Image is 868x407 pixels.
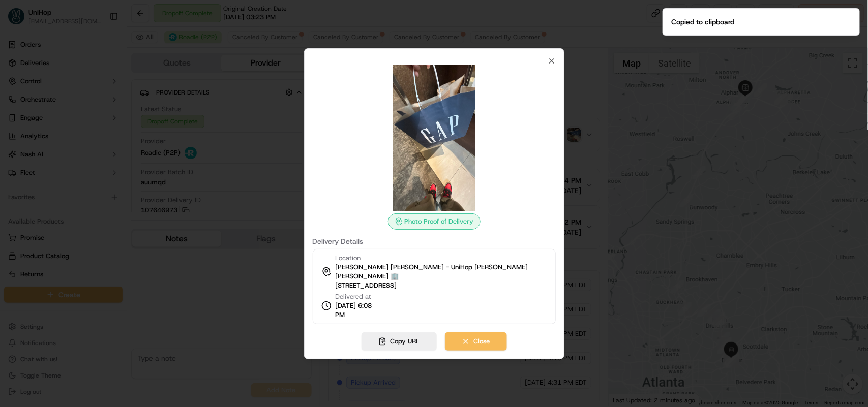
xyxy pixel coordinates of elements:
[10,97,28,115] img: 1736555255976-a54dd68f-1ca7-489b-9aae-adbdc363a1c4
[335,263,547,281] span: [PERSON_NAME] [PERSON_NAME] - UniHop [PERSON_NAME] [PERSON_NAME] 🏢
[46,97,167,107] div: Start new chat
[10,228,18,236] div: 📗
[86,228,94,236] div: 💻
[20,185,28,194] img: 1736555255976-a54dd68f-1ca7-489b-9aae-adbdc363a1c4
[32,185,82,193] span: [PERSON_NAME]
[84,185,88,193] span: •
[10,175,26,192] img: Brigitte Vinadas
[90,185,111,193] span: [DATE]
[84,158,88,166] span: •
[96,227,163,237] span: API Documentation
[20,158,28,166] img: 1736555255976-a54dd68f-1ca7-489b-9aae-adbdc363a1c4
[32,158,82,166] span: [PERSON_NAME]
[10,10,31,30] img: Nash
[362,332,437,351] button: Copy URL
[10,148,26,164] img: Asif Zaman Khan
[312,238,555,245] label: Delivery Details
[6,223,82,241] a: 📗Knowledge Base
[20,227,78,237] span: Knowledge Base
[72,252,123,260] a: Powered byPylon
[10,41,185,57] p: Welcome 👋
[335,301,382,320] span: [DATE] 6:08 PM
[335,254,361,263] span: Location
[82,223,167,241] a: 💻API Documentation
[361,65,507,211] img: photo_proof_of_delivery image
[101,252,123,260] span: Pylon
[26,66,183,76] input: Got a question? Start typing here...
[21,97,40,115] img: 4281594248423_2fcf9dad9f2a874258b8_72.png
[335,281,397,290] span: [STREET_ADDRESS]
[158,130,185,142] button: See all
[90,158,111,166] span: [DATE]
[46,107,140,115] div: We're available if you need us!
[388,213,481,230] div: Photo Proof of Delivery
[335,292,382,301] span: Delivered at
[173,100,185,112] button: Start new chat
[671,17,734,27] div: Copied to clipboard
[445,332,507,351] button: Close
[10,132,68,140] div: Past conversations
